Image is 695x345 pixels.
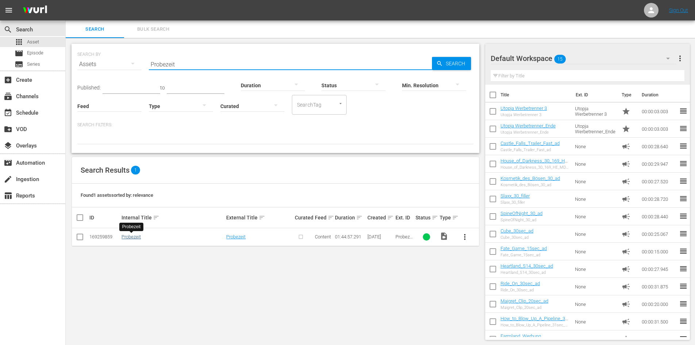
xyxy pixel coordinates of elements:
[128,25,178,34] span: Bulk Search
[15,60,23,69] span: Series
[226,213,293,222] div: External Title
[4,125,12,134] span: VOD
[4,191,12,200] span: Reports
[639,103,679,120] td: 00:00:03.003
[501,141,560,146] a: Castle_Falls_Trailer_Fast_ad
[77,54,142,74] div: Assets
[639,155,679,173] td: 00:00:29.947
[122,224,141,230] div: Probezeit
[639,243,679,260] td: 00:00:15.000
[70,25,120,34] span: Search
[676,50,684,67] button: more_vert
[554,51,566,67] span: 15
[622,177,630,186] span: Ad
[15,49,23,58] span: Episode
[639,295,679,313] td: 00:00:20.000
[295,215,313,221] div: Curated
[395,234,413,245] span: Probezeit
[4,25,12,34] span: Search
[639,260,679,278] td: 00:00:27.945
[367,234,393,239] div: [DATE]
[335,234,365,239] div: 01:44:57.291
[4,141,12,150] span: Overlays
[679,247,688,256] span: reorder
[639,208,679,225] td: 00:00:28.440
[501,298,548,304] a: Maigret_Clip_20sec_ad
[572,313,619,330] td: None
[501,305,548,310] div: Maigret_Clip_20sec_ad
[89,215,119,221] div: ID
[501,228,533,234] a: Cube_30sec_ad
[572,190,619,208] td: None
[617,85,637,105] th: Type
[416,213,437,222] div: Status
[501,165,569,170] div: House_of_Darkness_30_169_HE_MD_Ad
[395,215,413,221] div: Ext. ID
[440,213,453,222] div: Type
[432,57,471,70] button: Search
[501,281,540,286] a: Ride_On_30sec_ad
[491,48,677,69] div: Default Workspace
[639,313,679,330] td: 00:00:31.500
[572,155,619,173] td: None
[572,243,619,260] td: None
[501,333,541,339] a: Farmland_Werbung
[622,160,630,168] span: Ad
[622,317,630,326] span: Ad
[153,214,159,221] span: sort
[387,214,394,221] span: sort
[572,260,619,278] td: None
[679,334,688,343] span: reorder
[456,228,474,246] button: more_vert
[622,107,630,116] span: Promo
[18,2,53,19] img: ans4CAIJ8jUAAAAAAAAAAAAAAAAAAAAAAAAgQb4GAAAAAAAAAAAAAAAAAAAAAAAAJMjXAAAAAAAAAAAAAAAAAAAAAAAAgAT5G...
[572,295,619,313] td: None
[501,316,568,327] a: How_to_Blow_Up_A_Pipeline_31sec_ad
[622,265,630,273] span: Ad
[501,246,547,251] a: Fate_Game_15sec_ad
[81,192,153,198] span: Found 1 assets sorted by: relevance
[27,38,39,46] span: Asset
[501,147,560,152] div: Castle_Falls_Trailer_Fast_ad
[501,193,530,199] a: Slaxx_30_filler
[679,107,688,115] span: reorder
[622,335,630,344] span: Promo
[639,120,679,138] td: 00:00:03.003
[622,230,630,238] span: Ad
[259,214,265,221] span: sort
[501,158,568,169] a: House_of_Darkness_30_169_HE_MD_Ad
[15,38,23,46] span: Asset
[572,225,619,243] td: None
[501,200,530,205] div: Slaxx_30_filler
[622,300,630,308] span: Ad
[572,208,619,225] td: None
[4,6,13,15] span: menu
[679,177,688,185] span: reorder
[572,173,619,190] td: None
[679,229,688,238] span: reorder
[501,106,547,111] a: Utopja Werbetrenner 3
[460,233,469,241] span: more_vert
[622,142,630,151] span: Ad
[679,124,688,133] span: reorder
[89,234,119,239] div: 169259859
[4,76,12,84] span: Create
[367,213,393,222] div: Created
[440,232,448,241] span: Video
[27,61,40,68] span: Series
[679,194,688,203] span: reorder
[121,234,141,239] a: Probezeit
[679,142,688,150] span: reorder
[77,85,101,91] span: Published:
[571,85,618,105] th: Ext. ID
[443,57,471,70] span: Search
[501,211,543,216] a: SpineOfNight_30_ad
[622,247,630,256] span: Ad
[622,195,630,203] span: Ad
[572,278,619,295] td: None
[4,108,12,117] span: Schedule
[679,264,688,273] span: reorder
[501,176,560,181] a: Kosmetik_des_Bösen_30_ad
[679,212,688,221] span: reorder
[501,253,547,257] div: Fate_Game_15sec_ad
